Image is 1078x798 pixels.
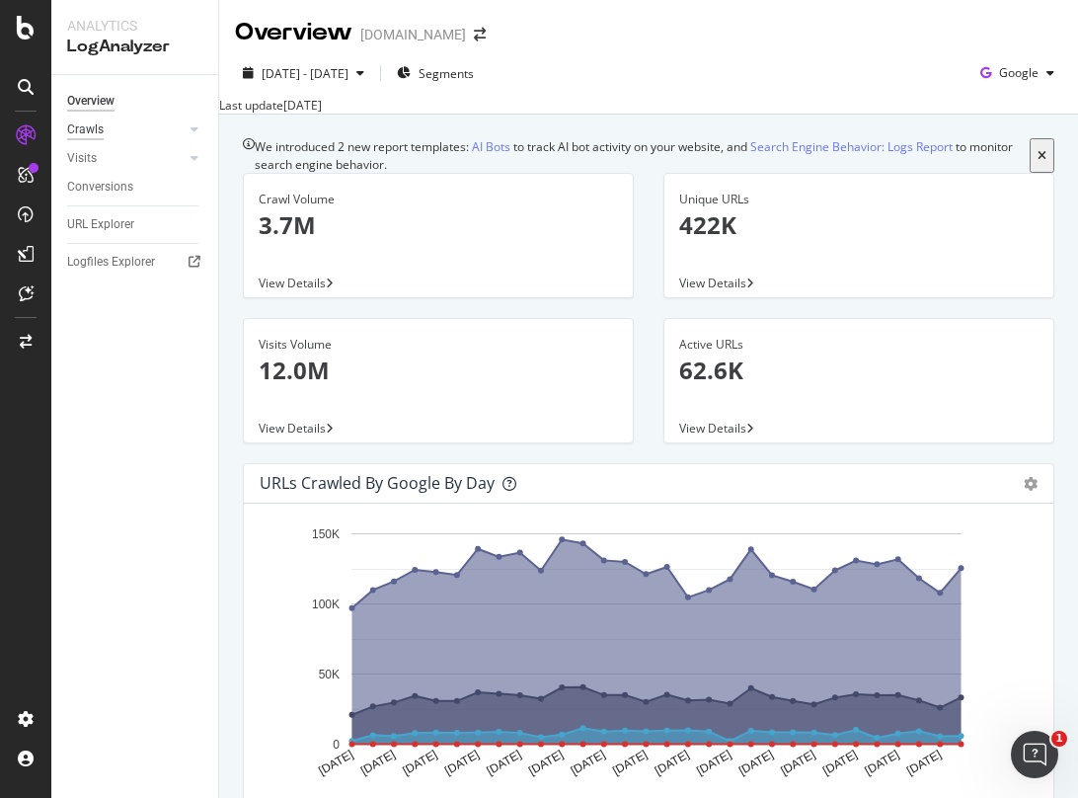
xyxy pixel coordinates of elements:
a: Overview [67,91,204,112]
div: LogAnalyzer [67,36,202,58]
div: [DOMAIN_NAME] [360,25,466,44]
button: 10 [203,53,235,85]
text: [DATE] [526,747,566,777]
a: Visits [67,148,185,169]
text: 50K [319,667,340,680]
text: [DATE] [316,747,355,777]
div: URLs Crawled by Google by day [260,473,495,493]
button: Google [972,57,1062,89]
a: Search Engine Behavior: Logs Report [750,138,953,155]
a: Logfiles Explorer [67,252,204,273]
p: 12.0M [259,354,618,387]
div: URL Explorer [67,214,134,235]
text: [DATE] [569,747,608,777]
div: gear [1024,477,1038,491]
button: 7 [79,53,111,85]
div: Last update [219,97,322,114]
div: We introduced 2 new report templates: to track AI bot activity on your website, and to monitor se... [255,138,1030,172]
p: 62.6K [679,354,1039,387]
button: 9 [162,53,193,85]
a: Conversions [67,177,204,198]
span: View Details [679,275,746,291]
button: 1 [58,12,90,43]
text: [DATE] [904,747,944,777]
button: 3 [141,12,173,43]
text: [DATE] [863,747,902,777]
div: 0 - Not likely [17,91,105,104]
text: [DATE] [694,747,733,777]
p: 3.7M [259,208,618,242]
div: 10 - Very likely [168,91,256,104]
div: Crawl Volume [259,191,618,208]
span: 1 [1051,731,1067,747]
text: [DATE] [820,747,860,777]
button: 2 [100,12,131,43]
button: 6 [38,53,69,85]
button: 5 [224,12,256,43]
div: Active URLs [679,336,1039,354]
a: URL Explorer [67,214,204,235]
p: 422K [679,208,1039,242]
text: [DATE] [778,747,817,777]
text: [DATE] [736,747,776,777]
text: [DATE] [442,747,482,777]
div: Crawls [67,120,104,140]
button: [DATE] - [DATE] [235,57,372,89]
text: [DATE] [610,747,650,777]
button: close banner [1030,138,1054,172]
span: View Details [259,420,326,437]
div: Overview [67,91,115,112]
text: 0 [333,737,340,751]
div: Conversions [67,177,133,198]
button: 8 [120,53,152,85]
div: arrow-right-arrow-left [474,28,486,41]
button: Segments [389,57,482,89]
span: View Details [259,275,326,291]
button: 0 [17,12,48,43]
span: View Details [679,420,746,437]
div: Visits Volume [259,336,618,354]
div: Analytics [67,16,202,36]
div: info banner [243,138,1054,172]
div: Logfiles Explorer [67,252,155,273]
span: Google [999,64,1039,81]
span: [DATE] - [DATE] [262,65,348,82]
svg: A chart. [260,519,1023,794]
div: Overview [235,16,352,49]
text: 100K [312,597,340,610]
div: Unique URLs [679,191,1039,208]
a: AI Bots [472,138,510,155]
button: 4 [183,12,214,43]
iframe: Intercom live chat [1011,731,1058,778]
span: Segments [419,65,474,82]
text: [DATE] [485,747,524,777]
div: Visits [67,148,97,169]
text: [DATE] [400,747,439,777]
text: [DATE] [358,747,398,777]
text: 150K [312,526,340,540]
div: [DATE] [283,97,322,114]
text: [DATE] [653,747,692,777]
a: Crawls [67,120,185,140]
